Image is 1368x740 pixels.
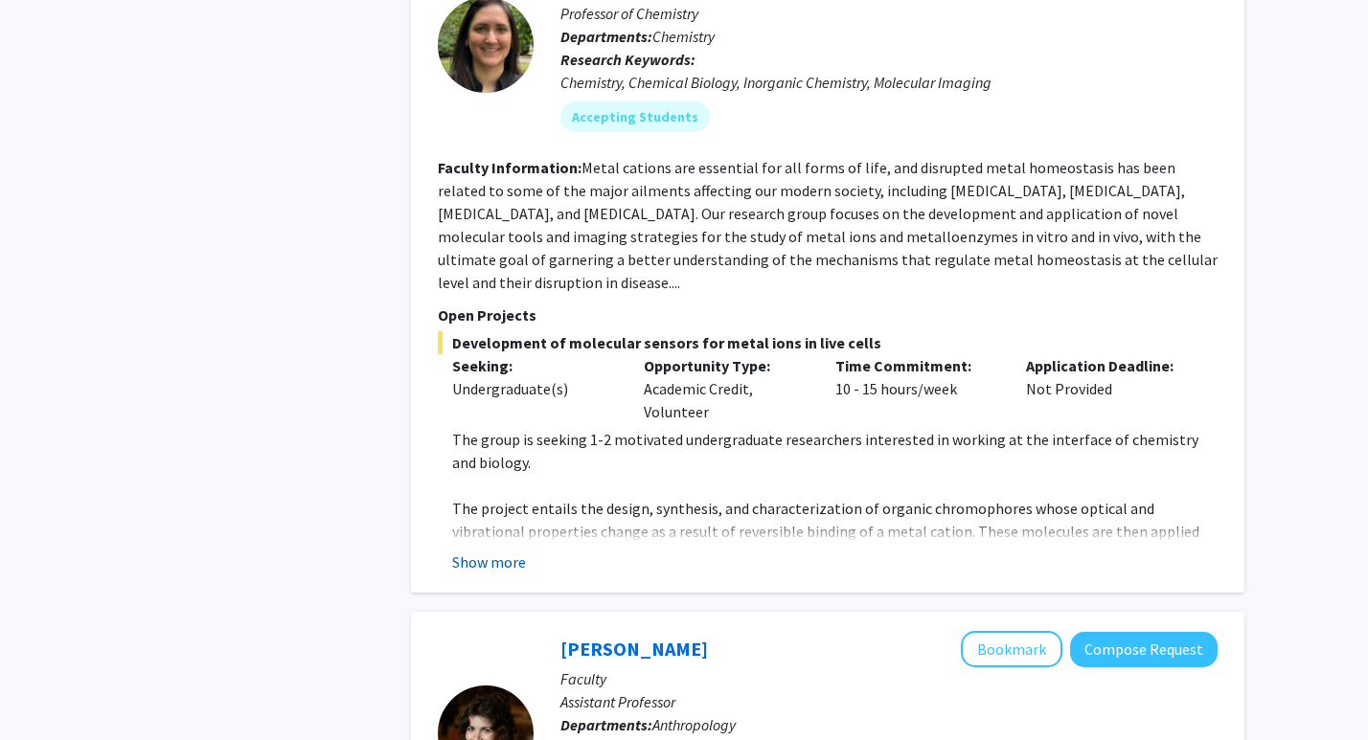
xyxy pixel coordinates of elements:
div: Chemistry, Chemical Biology, Inorganic Chemistry, Molecular Imaging [560,71,1218,94]
a: [PERSON_NAME] [560,637,708,661]
button: Show more [452,550,526,573]
p: Opportunity Type: [644,354,807,377]
button: Add Laura van Holstein to Bookmarks [961,631,1062,667]
p: Professor of Chemistry [560,2,1218,25]
div: Undergraduate(s) [452,377,615,400]
div: 10 - 15 hours/week [821,354,1013,423]
p: Assistant Professor [560,690,1218,713]
p: Application Deadline: [1026,354,1189,377]
span: Anthropology [652,715,736,734]
p: Time Commitment: [835,354,998,377]
mat-chip: Accepting Students [560,101,710,132]
div: Not Provided [1012,354,1203,423]
p: Faculty [560,667,1218,690]
p: Open Projects [438,303,1218,326]
p: The group is seeking 1-2 motivated undergraduate researchers interested in working at the interfa... [452,428,1218,474]
div: Academic Credit, Volunteer [629,354,821,423]
b: Departments: [560,715,652,734]
iframe: Chat [14,654,81,726]
p: Seeking: [452,354,615,377]
b: Departments: [560,27,652,46]
fg-read-more: Metal cations are essential for all forms of life, and disrupted metal homeostasis has been relat... [438,158,1218,292]
button: Compose Request to Laura van Holstein [1070,632,1218,667]
p: The project entails the design, synthesis, and characterization of organic chromophores whose opt... [452,497,1218,589]
b: Research Keywords: [560,50,695,69]
span: Development of molecular sensors for metal ions in live cells [438,331,1218,354]
span: Chemistry [652,27,715,46]
b: Faculty Information: [438,158,581,177]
